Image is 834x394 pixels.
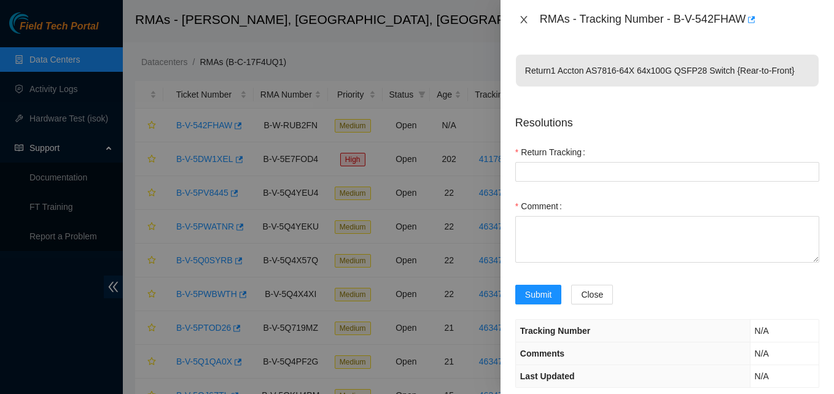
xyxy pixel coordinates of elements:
div: RMAs - Tracking Number - B-V-542FHAW [540,10,819,29]
span: Comments [520,349,564,358]
span: Submit [525,288,552,301]
span: N/A [755,326,769,336]
span: Close [581,288,603,301]
span: Tracking Number [520,326,590,336]
p: Return 1 Accton AS7816-64X 64x100G QSFP28 Switch {Rear-to-Front} [516,55,819,87]
button: Close [515,14,532,26]
input: Return Tracking [515,162,819,182]
span: N/A [755,349,769,358]
span: Last Updated [520,371,575,381]
p: Resolutions [515,105,819,131]
span: N/A [755,371,769,381]
button: Close [571,285,613,304]
textarea: Comment [515,216,819,263]
label: Comment [515,196,567,216]
span: close [519,15,529,25]
label: Return Tracking [515,142,590,162]
button: Submit [515,285,562,304]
